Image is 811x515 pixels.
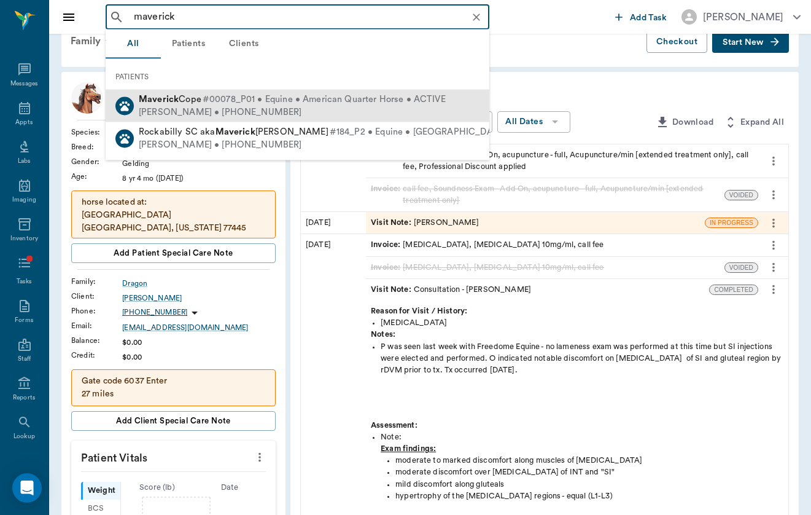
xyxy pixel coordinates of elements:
[381,445,436,452] u: Exam findings:
[650,111,718,134] button: Download
[122,307,187,318] p: [PHONE_NUMBER]
[12,195,36,205] div: Imaging
[371,217,479,229] div: [PERSON_NAME]
[82,375,265,401] p: Gate code 6037 Enter 27 miles
[14,432,35,441] div: Lookup
[371,239,603,251] div: [MEDICAL_DATA], [MEDICAL_DATA] 10mg/ml, call fee
[71,320,122,331] div: Email :
[17,277,32,286] div: Tasks
[395,490,783,502] p: hypertrophy of the [MEDICAL_DATA] regions - equal (L1-L3)
[725,191,758,200] span: VOIDED
[71,441,276,471] p: Patient Vitals
[139,127,328,136] span: Rockabilly SC aka [PERSON_NAME]
[395,479,783,490] p: mild discomfort along gluteals
[497,111,570,133] button: All Dates
[121,482,193,493] div: Score ( lb )
[12,473,42,503] div: Open Intercom Messenger
[139,139,548,152] div: [PERSON_NAME] • [PHONE_NUMBER]
[81,482,120,500] div: Weight
[71,291,122,302] div: Client :
[18,157,31,166] div: Labs
[371,284,531,296] div: Consultation - [PERSON_NAME]
[106,29,161,59] button: All
[371,217,414,229] span: Visit Note :
[330,126,548,139] span: #184_P2 • Equine • [GEOGRAPHIC_DATA] • ACTIVE
[71,243,276,263] button: Add patient Special Care Note
[371,284,414,296] span: Visit Note :
[122,322,276,333] a: [EMAIL_ADDRESS][DOMAIN_NAME]
[10,79,39,88] div: Messages
[18,355,31,364] div: Staff
[371,183,720,206] div: call fee, Soundness Exam - Add On, acupuncture - full, Acupuncture/min [extended treatment only]
[161,29,216,59] button: Patients
[250,447,270,468] button: more
[13,393,36,403] div: Reports
[215,127,255,136] b: Maverick
[63,26,123,56] div: Family
[371,149,403,173] span: Invoice :
[122,173,276,184] div: 8 yr 4 mo ([DATE])
[10,234,38,243] div: Inventory
[712,31,789,53] button: Start New
[122,352,276,363] div: $0.00
[114,246,233,260] span: Add patient Special Care Note
[764,184,783,205] button: more
[71,411,276,431] button: Add client Special Care Note
[71,82,103,114] img: Profile Image
[71,335,122,346] div: Balance :
[71,276,122,287] div: Family :
[725,263,758,272] span: VOIDED
[193,482,266,493] div: Date
[301,212,366,234] div: [DATE]
[129,9,486,26] input: Search
[395,466,783,478] p: moderate discomfort over [MEDICAL_DATA] of INT and "SI"
[468,9,485,26] button: Clear
[116,414,231,428] span: Add client Special Care Note
[764,235,783,256] button: more
[203,93,446,106] span: #00078_P01 • Equine • American Quarter Horse • ACTIVE
[371,262,603,273] div: [MEDICAL_DATA], [MEDICAL_DATA] 10mg/ml, call fee
[764,213,783,234] button: more
[371,307,467,315] strong: Reason for Visit / History:
[15,118,33,127] div: Appts
[122,337,276,348] div: $0.00
[395,455,783,466] p: moderate to marked discomfort along muscles of [MEDICAL_DATA]
[672,6,810,28] button: [PERSON_NAME]
[216,29,271,59] button: Clients
[764,257,783,278] button: more
[15,316,33,325] div: Forms
[82,196,265,273] p: horse located at: [GEOGRAPHIC_DATA] [GEOGRAPHIC_DATA], [US_STATE] 77445 Gate code 6037 enter 27 m...
[71,171,122,182] div: Age :
[56,5,81,29] button: Close drawer
[381,317,783,329] div: [MEDICAL_DATA]
[705,218,758,227] span: IN PROGRESS
[381,341,783,377] p: P was seen last week with Freedome Equine - no lameness exam was performed at this time but SI in...
[139,95,201,104] span: Cope
[122,278,276,289] a: Dragon
[371,239,403,251] span: Invoice :
[718,111,789,134] button: Expand All
[71,156,122,167] div: Gender :
[71,127,122,138] div: Species :
[740,115,784,130] span: Expand All
[122,158,276,169] div: Gelding
[71,305,122,316] div: Phone :
[71,141,122,152] div: Breed :
[703,10,783,25] div: [PERSON_NAME]
[710,285,758,294] span: COMPLETED
[371,183,403,206] span: Invoice :
[301,144,366,212] div: [DATE]
[139,95,179,104] b: Maverick
[371,262,403,273] span: Invoice :
[71,350,122,361] div: Credit :
[106,64,489,90] div: PATIENTS
[371,331,395,338] strong: Notes:
[646,31,707,53] button: Checkout
[371,149,753,173] div: Soundness Exam - Add On, acupuncture - full, Acupuncture/min [extended treatment only], call fee,...
[139,106,446,119] div: [PERSON_NAME] • [PHONE_NUMBER]
[122,293,276,304] a: [PERSON_NAME]
[610,6,672,28] button: Add Task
